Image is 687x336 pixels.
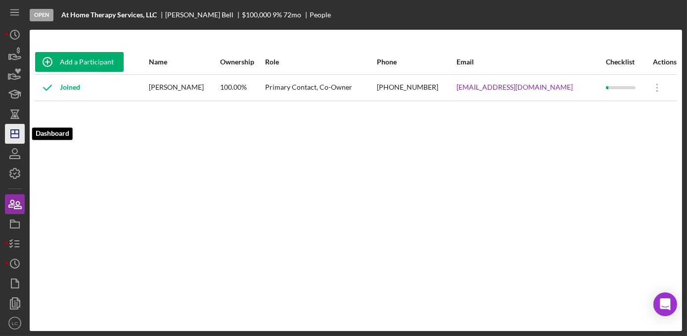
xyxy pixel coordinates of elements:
[653,292,677,316] div: Open Intercom Messenger
[61,11,157,19] b: At Home Therapy Services, LLC
[457,83,573,91] a: [EMAIL_ADDRESS][DOMAIN_NAME]
[30,9,53,21] div: Open
[310,11,331,19] div: People
[149,75,220,100] div: [PERSON_NAME]
[60,52,114,72] div: Add a Participant
[12,321,18,326] text: LC
[165,11,242,19] div: [PERSON_NAME] Bell
[220,58,264,66] div: Ownership
[377,75,456,100] div: [PHONE_NUMBER]
[645,58,677,66] div: Actions
[265,75,376,100] div: Primary Contact, Co-Owner
[457,58,605,66] div: Email
[220,75,264,100] div: 100.00%
[35,75,80,100] div: Joined
[283,11,301,19] div: 72 mo
[5,313,25,333] button: LC
[35,52,124,72] button: Add a Participant
[606,58,644,66] div: Checklist
[149,58,220,66] div: Name
[273,11,282,19] div: 9 %
[377,58,456,66] div: Phone
[242,10,271,19] span: $100,000
[265,58,376,66] div: Role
